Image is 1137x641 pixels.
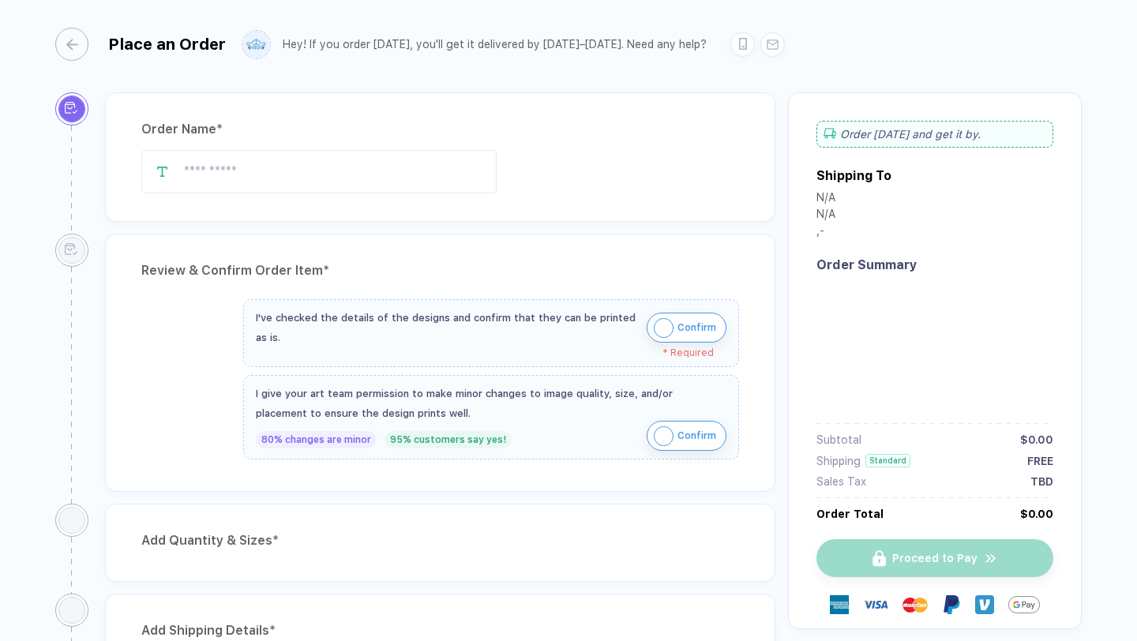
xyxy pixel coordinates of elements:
[141,528,739,553] div: Add Quantity & Sizes
[902,592,928,617] img: master-card
[816,433,861,446] div: Subtotal
[654,426,674,446] img: icon
[141,258,739,283] div: Review & Confirm Order Item
[1020,508,1053,520] div: $0.00
[677,315,716,340] span: Confirm
[816,508,884,520] div: Order Total
[283,38,707,51] div: Hey! If you order [DATE], you'll get it delivered by [DATE]–[DATE]. Need any help?
[816,455,861,467] div: Shipping
[816,475,866,488] div: Sales Tax
[816,191,835,208] div: N/A
[1008,589,1040,620] img: GPay
[256,308,639,347] div: I've checked the details of the designs and confirm that they can be printed as is.
[975,595,994,614] img: Venmo
[865,454,910,467] div: Standard
[647,421,726,451] button: iconConfirm
[141,117,739,142] div: Order Name
[654,318,674,338] img: icon
[108,35,226,54] div: Place an Order
[677,423,716,448] span: Confirm
[1027,455,1053,467] div: FREE
[942,595,961,614] img: Paypal
[385,431,512,448] div: 95% customers say yes!
[816,224,835,241] div: , -
[256,347,714,358] div: * Required
[816,168,891,183] div: Shipping To
[242,31,270,58] img: user profile
[1020,433,1053,446] div: $0.00
[863,592,888,617] img: visa
[256,431,377,448] div: 80% changes are minor
[816,257,1053,272] div: Order Summary
[647,313,726,343] button: iconConfirm
[816,121,1053,148] div: Order [DATE] and get it by .
[816,208,835,224] div: N/A
[1030,475,1053,488] div: TBD
[256,384,726,423] div: I give your art team permission to make minor changes to image quality, size, and/or placement to...
[830,595,849,614] img: express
